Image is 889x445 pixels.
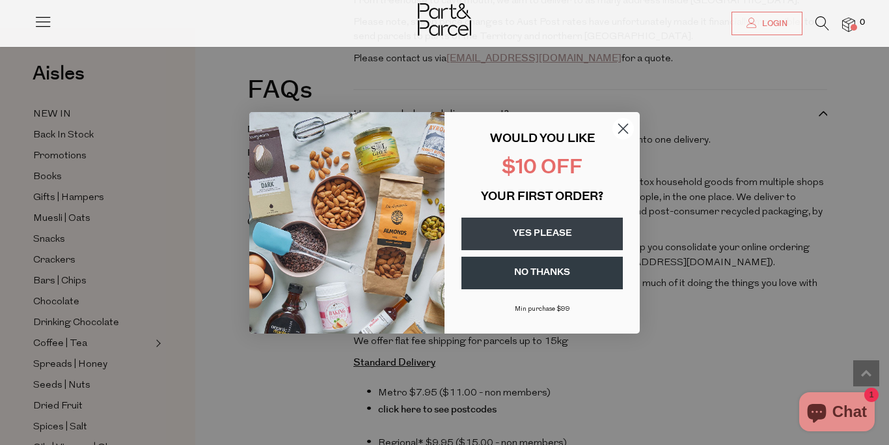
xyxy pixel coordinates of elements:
[490,134,595,145] span: WOULD YOU LIKE
[502,158,582,179] span: $10 OFF
[795,392,879,435] inbox-online-store-chat: Shopify online store chat
[612,117,635,140] button: Close dialog
[842,18,855,31] a: 0
[481,192,603,203] span: YOUR FIRST ORDER?
[856,17,868,29] span: 0
[249,112,444,334] img: 43fba0fb-7538-40bc-babb-ffb1a4d097bc.jpeg
[732,12,802,35] a: Login
[759,18,787,29] span: Login
[461,257,623,289] button: NO THANKS
[461,218,623,250] button: YES PLEASE
[418,3,471,36] img: Part&Parcel
[515,306,570,313] span: Min purchase $99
